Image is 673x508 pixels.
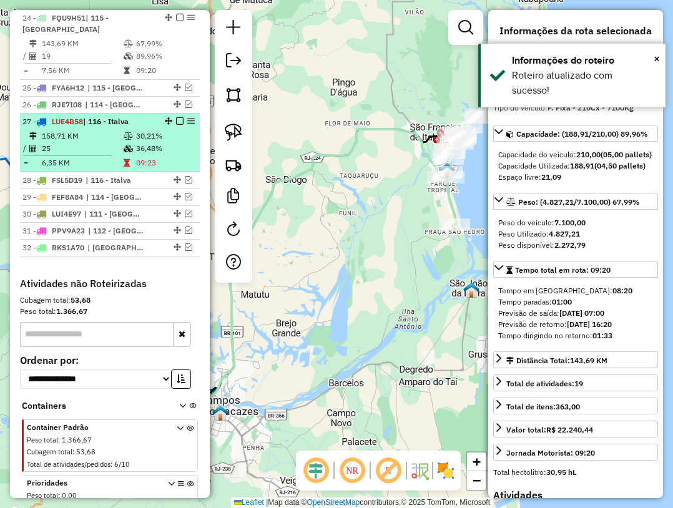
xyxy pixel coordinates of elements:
[27,436,58,444] span: Peso total
[498,296,653,308] div: Tempo paradas:
[124,67,130,74] i: Tempo total em rota
[493,398,658,414] a: Total de itens:363,00
[124,159,130,167] i: Tempo total em rota
[225,86,242,104] img: Selecionar atividades - polígono
[493,261,658,278] a: Tempo total em rota: 09:20
[88,225,145,237] span: 112 - Parque Novo Mundo
[556,402,580,411] strong: 363,00
[506,355,607,366] div: Distância Total:
[22,243,84,252] span: 32 -
[185,210,192,217] em: Visualizar rota
[41,142,123,155] td: 25
[87,242,145,253] span: 111 - Parque Alvorada, 113 - Parque Guarus
[225,156,242,173] img: Criar rota
[221,183,246,212] a: Criar modelo
[498,149,653,160] div: Capacidade do veículo:
[546,467,576,477] strong: 30,95 hL
[512,68,656,98] div: Roteiro atualizado com sucesso!
[83,117,129,126] span: | 116 - Italva
[174,210,181,217] em: Alterar sequência das rotas
[498,319,653,330] div: Previsão de retorno:
[498,160,653,172] div: Capacidade Utilizada:
[493,489,658,501] h4: Atividades
[512,53,656,68] div: Informações do roteiro
[493,102,658,114] div: Tipo do veículo:
[176,14,184,21] em: Finalizar rota
[135,64,195,77] td: 09:20
[135,142,195,155] td: 36,48%
[22,157,29,169] td: =
[552,297,572,306] strong: 01:00
[436,461,456,481] img: Exibir/Ocultar setores
[135,37,195,50] td: 67,99%
[506,379,583,388] span: Total de atividades:
[174,84,181,91] em: Alterar sequência das rotas
[467,452,486,471] a: Zoom in
[612,286,632,295] strong: 08:20
[124,52,133,60] i: % de utilização da cubagem
[22,175,82,185] span: 28 -
[29,132,37,140] i: Distância Total
[570,356,607,365] span: 143,69 KM
[135,157,195,169] td: 09:23
[498,308,653,319] div: Previsão de saída:
[27,422,162,433] span: Container Padrão
[185,100,192,108] em: Visualizar rota
[473,472,481,488] span: −
[22,399,163,413] span: Containers
[76,447,96,456] span: 53,68
[22,117,129,126] span: 27 -
[52,175,82,185] span: FSL5D19
[22,192,83,202] span: 29 -
[27,491,58,500] span: Peso total
[27,447,72,456] span: Cubagem total
[52,117,83,126] span: LUE4B58
[187,14,195,21] em: Opções
[473,454,481,469] span: +
[87,82,145,94] span: 115 - São Francisco
[601,150,652,159] strong: (05,00 pallets)
[114,460,130,469] span: 6/10
[498,172,653,183] div: Espaço livre:
[498,218,586,227] span: Peso do veículo:
[174,176,181,183] em: Alterar sequência das rotas
[516,129,648,139] span: Capacidade: (188,91/210,00) 89,96%
[559,308,604,318] strong: [DATE] 07:00
[493,280,658,346] div: Tempo total em rota: 09:20
[467,471,486,490] a: Zoom out
[337,456,367,486] span: Ocultar NR
[111,460,112,469] span: :
[72,447,74,456] span: :
[29,40,37,47] i: Distância Total
[185,84,192,91] em: Visualizar rota
[41,130,123,142] td: 158,71 KM
[58,436,60,444] span: :
[71,295,91,305] strong: 53,68
[493,144,658,188] div: Capacidade: (188,91/210,00) 89,96%
[185,176,192,183] em: Visualizar rota
[654,52,660,66] span: ×
[174,100,181,108] em: Alterar sequência das rotas
[554,240,586,250] strong: 2.272,79
[493,125,658,142] a: Capacidade: (188,91/210,00) 89,96%
[654,49,660,68] button: Close
[174,243,181,251] em: Alterar sequência das rotas
[373,456,403,486] span: Exibir rótulo
[27,460,111,469] span: Total de atividades/pedidos
[62,491,77,500] span: 0,00
[453,15,478,40] a: Exibir filtros
[307,498,360,507] a: OpenStreetMap
[124,145,133,152] i: % de utilização da cubagem
[135,130,195,142] td: 30,21%
[546,425,593,434] strong: R$ 22.240,44
[493,467,658,478] div: Total hectolitro:
[27,477,162,489] span: Prioridades
[176,117,184,125] em: Finalizar rota
[52,243,84,252] span: RKS1A70
[41,37,123,50] td: 143,69 KM
[22,142,29,155] td: /
[592,331,612,340] strong: 01:33
[52,13,86,22] span: FQU9H51
[549,229,580,238] strong: 4.827,21
[174,193,181,200] em: Alterar sequência das rotas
